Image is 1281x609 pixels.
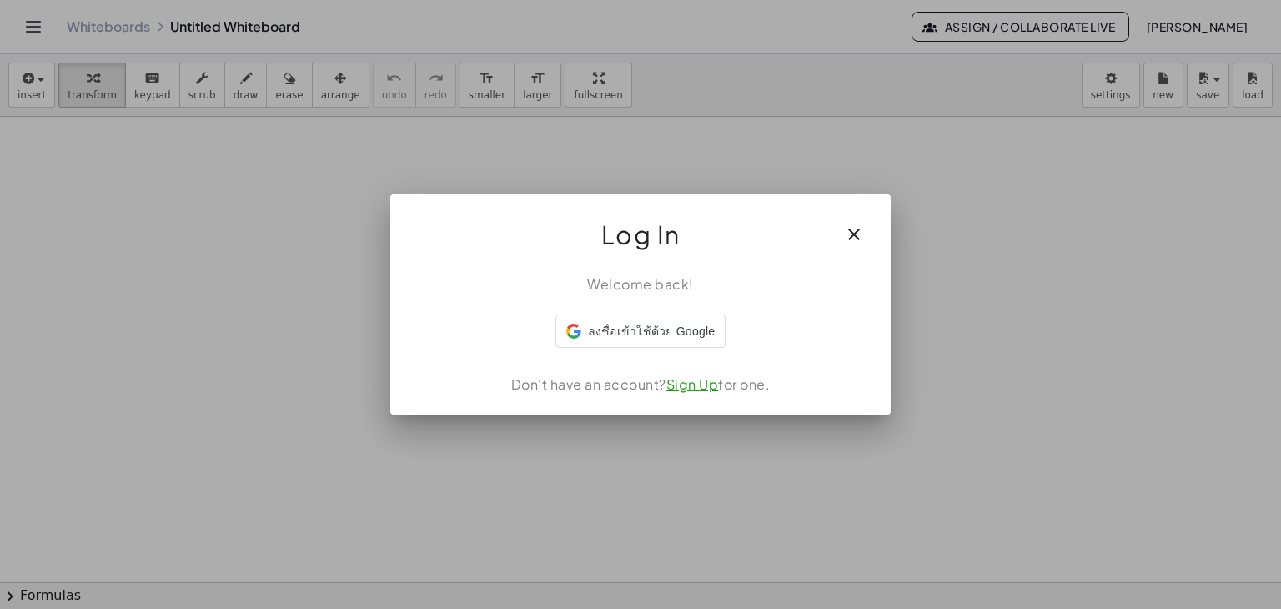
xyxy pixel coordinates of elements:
span: Log In [601,214,681,254]
a: Sign Up [666,375,719,393]
div: Welcome back! [410,274,871,294]
div: Don't have an account? for one. [410,375,871,395]
span: ลงชื่อเข้าใช้ด้วย Google [588,323,716,340]
div: ลงชื่อเข้าใช้ด้วย Google [555,315,726,348]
